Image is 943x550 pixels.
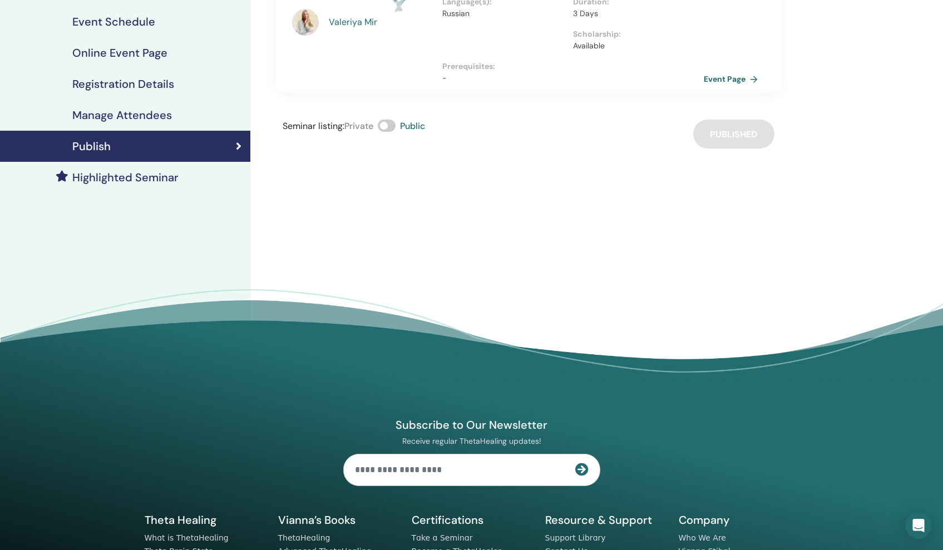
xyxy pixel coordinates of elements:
[72,108,172,122] h4: Manage Attendees
[679,533,726,542] a: Who We Are
[442,61,704,72] p: Prerequisites :
[292,9,319,36] img: default.jpg
[72,140,111,153] h4: Publish
[573,40,697,52] p: Available
[545,533,606,542] a: Support Library
[442,8,566,19] p: Russian
[545,513,665,527] h5: Resource & Support
[283,120,344,132] span: Seminar listing :
[704,71,762,87] a: Event Page
[412,513,532,527] h5: Certifications
[400,120,425,132] span: Public
[905,512,932,539] div: Open Intercom Messenger
[72,77,174,91] h4: Registration Details
[573,28,697,40] p: Scholarship :
[278,533,330,542] a: ThetaHealing
[145,513,265,527] h5: Theta Healing
[344,120,373,132] span: Private
[145,533,229,542] a: What is ThetaHealing
[679,513,799,527] h5: Company
[343,418,600,432] h4: Subscribe to Our Newsletter
[72,171,179,184] h4: Highlighted Seminar
[573,8,697,19] p: 3 Days
[412,533,473,542] a: Take a Seminar
[442,72,704,84] p: -
[278,513,398,527] h5: Vianna’s Books
[329,16,432,29] a: Valeriya Mir
[72,46,167,60] h4: Online Event Page
[72,15,155,28] h4: Event Schedule
[343,436,600,446] p: Receive regular ThetaHealing updates!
